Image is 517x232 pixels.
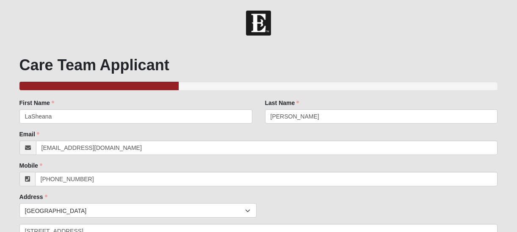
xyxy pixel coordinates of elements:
img: Church of Eleven22 Logo [246,11,271,36]
label: Address [19,193,47,201]
label: First Name [19,99,54,107]
label: Last Name [265,99,299,107]
label: Mobile [19,161,42,170]
label: Email [19,130,39,138]
span: [GEOGRAPHIC_DATA] [25,204,245,218]
h1: Care Team Applicant [19,56,498,74]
